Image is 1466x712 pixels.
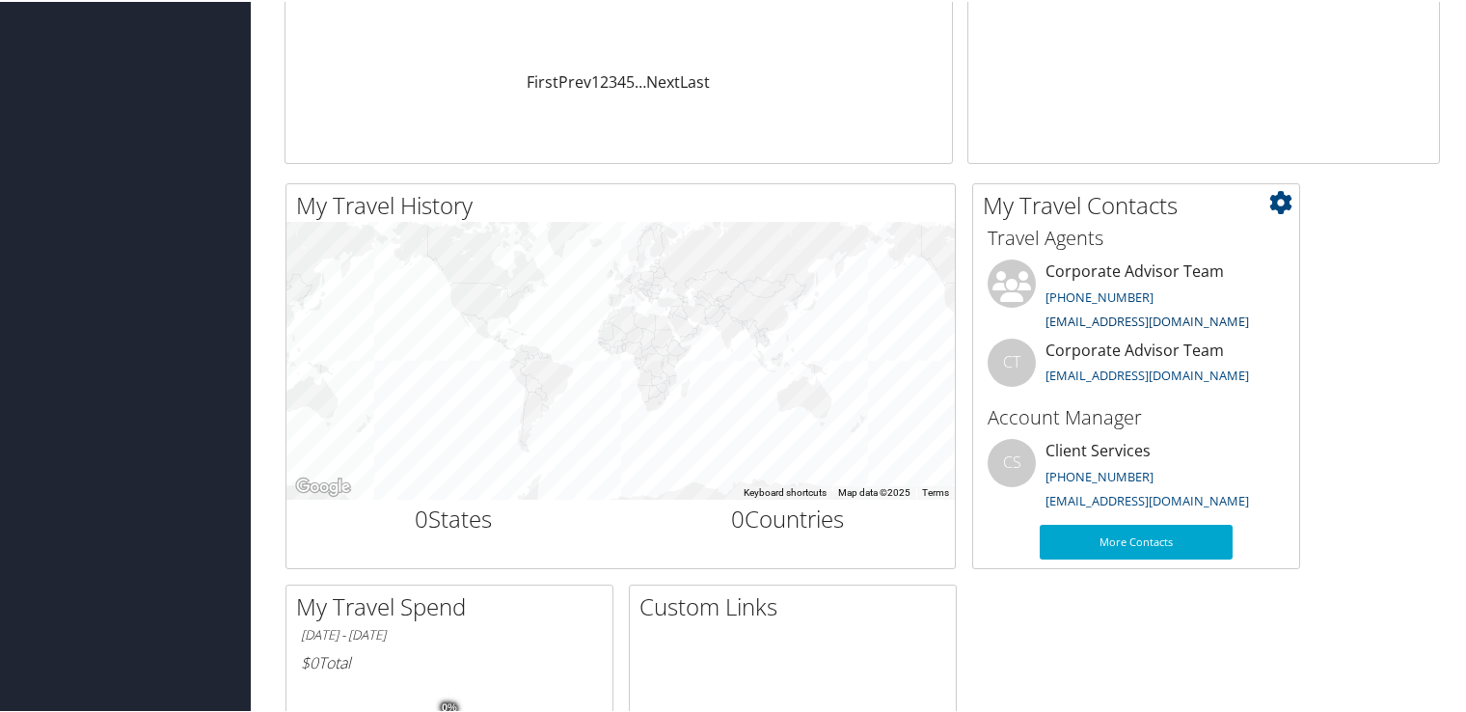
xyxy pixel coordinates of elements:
[301,624,598,643] h6: [DATE] - [DATE]
[988,402,1285,429] h3: Account Manager
[296,589,612,621] h2: My Travel Spend
[680,69,710,91] a: Last
[639,589,956,621] h2: Custom Links
[744,484,827,498] button: Keyboard shortcuts
[415,501,428,533] span: 0
[609,69,617,91] a: 3
[988,437,1036,485] div: CS
[1045,311,1249,328] a: [EMAIL_ADDRESS][DOMAIN_NAME]
[636,501,941,534] h2: Countries
[617,69,626,91] a: 4
[731,501,745,533] span: 0
[978,337,1294,399] li: Corporate Advisor Team
[291,473,355,498] a: Open this area in Google Maps (opens a new window)
[301,650,318,671] span: $0
[1045,365,1249,382] a: [EMAIL_ADDRESS][DOMAIN_NAME]
[978,258,1294,337] li: Corporate Advisor Team
[988,337,1036,385] div: CT
[558,69,591,91] a: Prev
[301,650,598,671] h6: Total
[1040,523,1233,558] a: More Contacts
[442,700,457,712] tspan: 0%
[922,485,949,496] a: Terms (opens in new tab)
[978,437,1294,516] li: Client Services
[635,69,646,91] span: …
[988,223,1285,250] h3: Travel Agents
[591,69,600,91] a: 1
[626,69,635,91] a: 5
[291,473,355,498] img: Google
[296,187,955,220] h2: My Travel History
[983,187,1299,220] h2: My Travel Contacts
[838,485,910,496] span: Map data ©2025
[600,69,609,91] a: 2
[527,69,558,91] a: First
[1045,466,1154,483] a: [PHONE_NUMBER]
[1045,287,1154,304] a: [PHONE_NUMBER]
[1045,490,1249,507] a: [EMAIL_ADDRESS][DOMAIN_NAME]
[301,501,607,534] h2: States
[646,69,680,91] a: Next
